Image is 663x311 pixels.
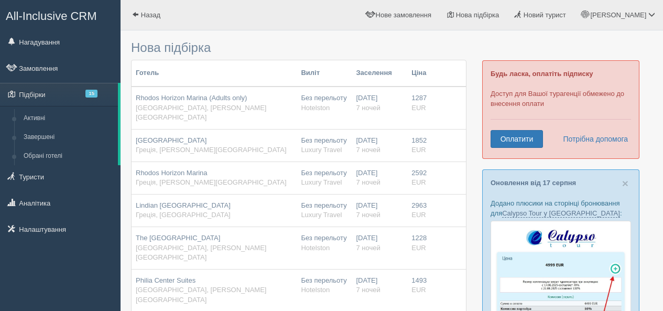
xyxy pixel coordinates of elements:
[556,130,628,148] a: Потрібна допомога
[136,94,247,102] span: Rhodos Horizon Marina (Adults only)
[136,169,208,177] span: Rhodos Horizon Marina
[136,276,195,284] span: Philia Center Suites
[456,11,499,19] span: Нова підбірка
[301,168,347,188] div: Без перельоту
[1,1,120,29] a: All-Inclusive CRM
[411,234,427,242] span: 1228
[356,93,403,113] div: [DATE]
[356,104,380,112] span: 7 ночей
[491,198,631,218] p: Додано плюсики на сторінці бронювання для :
[411,211,426,219] span: EUR
[301,146,342,154] span: Luxury Travel
[376,11,431,19] span: Нове замовлення
[301,286,330,294] span: Hotelston
[356,286,380,294] span: 7 ночей
[136,244,266,262] span: [GEOGRAPHIC_DATA], [PERSON_NAME][GEOGRAPHIC_DATA]
[356,168,403,188] div: [DATE]
[411,136,427,144] span: 1852
[356,233,403,253] div: [DATE]
[136,201,231,209] span: Lindian [GEOGRAPHIC_DATA]
[141,11,160,19] span: Назад
[19,109,118,128] a: Активні
[590,11,646,19] span: [PERSON_NAME]
[622,177,628,189] span: ×
[301,93,347,113] div: Без перельоту
[136,211,231,219] span: Греція, [GEOGRAPHIC_DATA]
[301,178,342,186] span: Luxury Travel
[411,104,426,112] span: EUR
[136,234,220,242] span: The [GEOGRAPHIC_DATA]
[301,211,342,219] span: Luxury Travel
[356,211,380,219] span: 7 ночей
[136,104,266,122] span: [GEOGRAPHIC_DATA], [PERSON_NAME][GEOGRAPHIC_DATA]
[301,201,347,220] div: Без перельоту
[491,70,593,78] b: Будь ласка, оплатіть підписку
[411,201,427,209] span: 2963
[407,60,438,87] th: Ціна
[85,90,97,98] span: 15
[131,41,466,55] h3: Нова підбірка
[301,244,330,252] span: Hotelston
[136,286,266,304] span: [GEOGRAPHIC_DATA], [PERSON_NAME][GEOGRAPHIC_DATA]
[356,136,403,155] div: [DATE]
[136,136,206,144] span: [GEOGRAPHIC_DATA]
[19,128,118,147] a: Завершені
[136,178,287,186] span: Греція, [PERSON_NAME][GEOGRAPHIC_DATA]
[356,276,403,295] div: [DATE]
[411,244,426,252] span: EUR
[301,276,347,295] div: Без перельоту
[352,60,407,87] th: Заселення
[136,146,287,154] span: Греція, [PERSON_NAME][GEOGRAPHIC_DATA]
[411,169,427,177] span: 2592
[6,9,97,23] span: All-Inclusive CRM
[524,11,566,19] span: Новий турист
[356,201,403,220] div: [DATE]
[491,179,576,187] a: Оновлення від 17 серпня
[19,147,118,166] a: Обрані готелі
[411,276,427,284] span: 1493
[411,178,426,186] span: EUR
[491,130,543,148] a: Оплатити
[411,94,427,102] span: 1287
[356,146,380,154] span: 7 ночей
[482,60,639,159] div: Доступ для Вашої турагенції обмежено до внесення оплати
[297,60,352,87] th: Виліт
[622,178,628,189] button: Close
[301,136,347,155] div: Без перельоту
[301,104,330,112] span: Hotelston
[502,209,620,218] a: Calypso Tour у [GEOGRAPHIC_DATA]
[301,233,347,253] div: Без перельоту
[356,244,380,252] span: 7 ночей
[411,286,426,294] span: EUR
[411,146,426,154] span: EUR
[356,178,380,186] span: 7 ночей
[132,60,297,87] th: Готель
